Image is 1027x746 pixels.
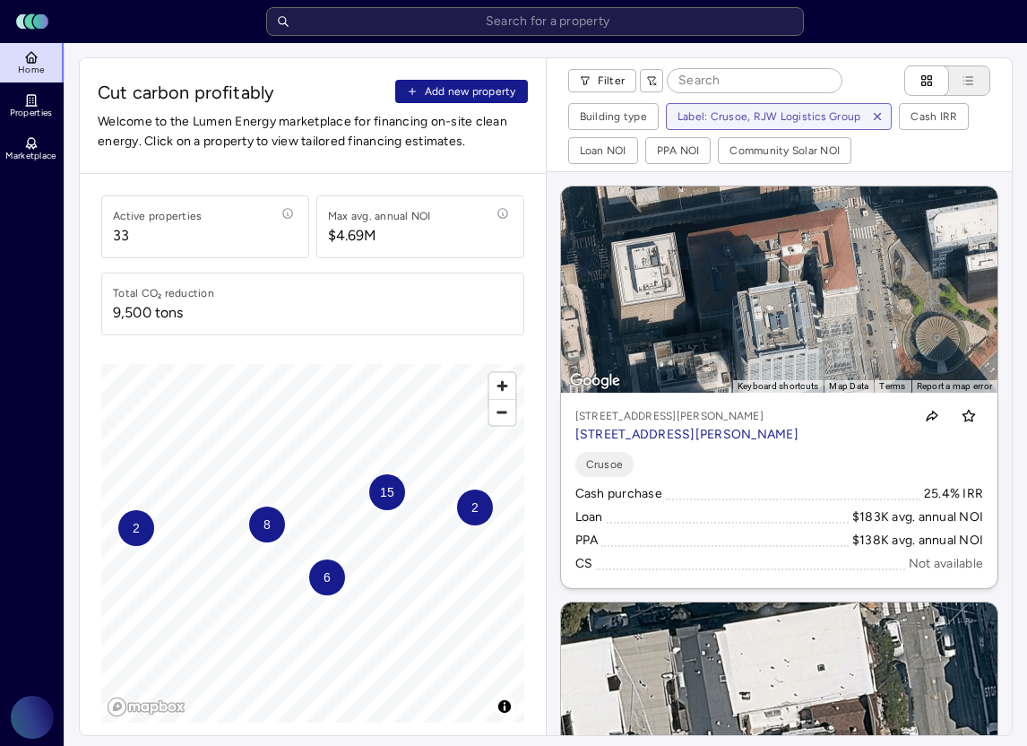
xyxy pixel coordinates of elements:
[900,104,968,129] button: Cash IRR
[113,207,202,225] div: Active properties
[457,490,493,525] div: Map marker
[98,80,388,105] span: Cut carbon profitably
[98,112,528,152] span: Welcome to the Lumen Energy marketplace for financing on-site clean energy. Click on a property t...
[852,531,983,551] div: $138K avg. annual NOI
[561,186,998,588] a: Map[STREET_ADDRESS][PERSON_NAME][STREET_ADDRESS][PERSON_NAME]Toggle favoriteCrusoeCash purchase25...
[575,407,798,425] p: [STREET_ADDRESS][PERSON_NAME]
[646,138,711,163] button: PPA NOI
[586,455,624,473] span: Crusoe
[852,507,983,527] div: $183K avg. annual NOI
[107,697,186,717] a: Mapbox logo
[954,402,983,430] button: Toggle favorite
[575,425,798,445] p: [STREET_ADDRESS][PERSON_NAME]
[249,507,285,542] div: Map marker
[575,531,599,551] div: PPA
[324,568,331,587] span: 6
[113,302,184,324] div: 9,500 tons
[113,225,202,247] span: 33
[425,82,516,100] span: Add new property
[489,399,515,425] button: Zoom out
[471,498,479,517] span: 2
[395,80,528,103] button: Add new property
[910,108,957,126] div: Cash IRR
[909,554,983,574] div: Not available
[569,138,637,163] button: Loan NOI
[489,400,515,425] span: Zoom out
[18,65,44,75] span: Home
[489,373,515,399] button: Zoom in
[904,65,949,96] button: Cards view
[113,284,214,302] div: Total CO₂ reduction
[931,65,990,96] button: List view
[309,559,345,595] div: Map marker
[667,104,865,129] button: Label: Crusoe, RJW Logistics Group
[677,108,861,126] div: Label: Crusoe, RJW Logistics Group
[10,108,53,118] span: Properties
[263,515,271,534] span: 8
[568,69,637,92] button: Filter
[328,207,431,225] div: Max avg. annual NOI
[657,142,700,160] div: PPA NOI
[133,518,140,538] span: 2
[118,510,154,546] div: Map marker
[101,364,524,723] canvas: Map
[719,138,850,163] button: Community Solar NOI
[5,151,56,161] span: Marketplace
[569,104,658,129] button: Building type
[328,225,431,247] span: $4.69M
[575,554,593,574] div: CS
[668,69,841,92] input: Search
[729,142,840,160] div: Community Solar NOI
[575,507,603,527] div: Loan
[369,474,405,510] div: Map marker
[580,142,626,160] div: Loan NOI
[575,484,662,504] div: Cash purchase
[924,484,983,504] div: 25.4% IRR
[494,696,515,717] button: Toggle attribution
[598,72,626,90] span: Filter
[380,482,394,502] span: 15
[580,108,647,126] div: Building type
[266,7,804,36] input: Search for a property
